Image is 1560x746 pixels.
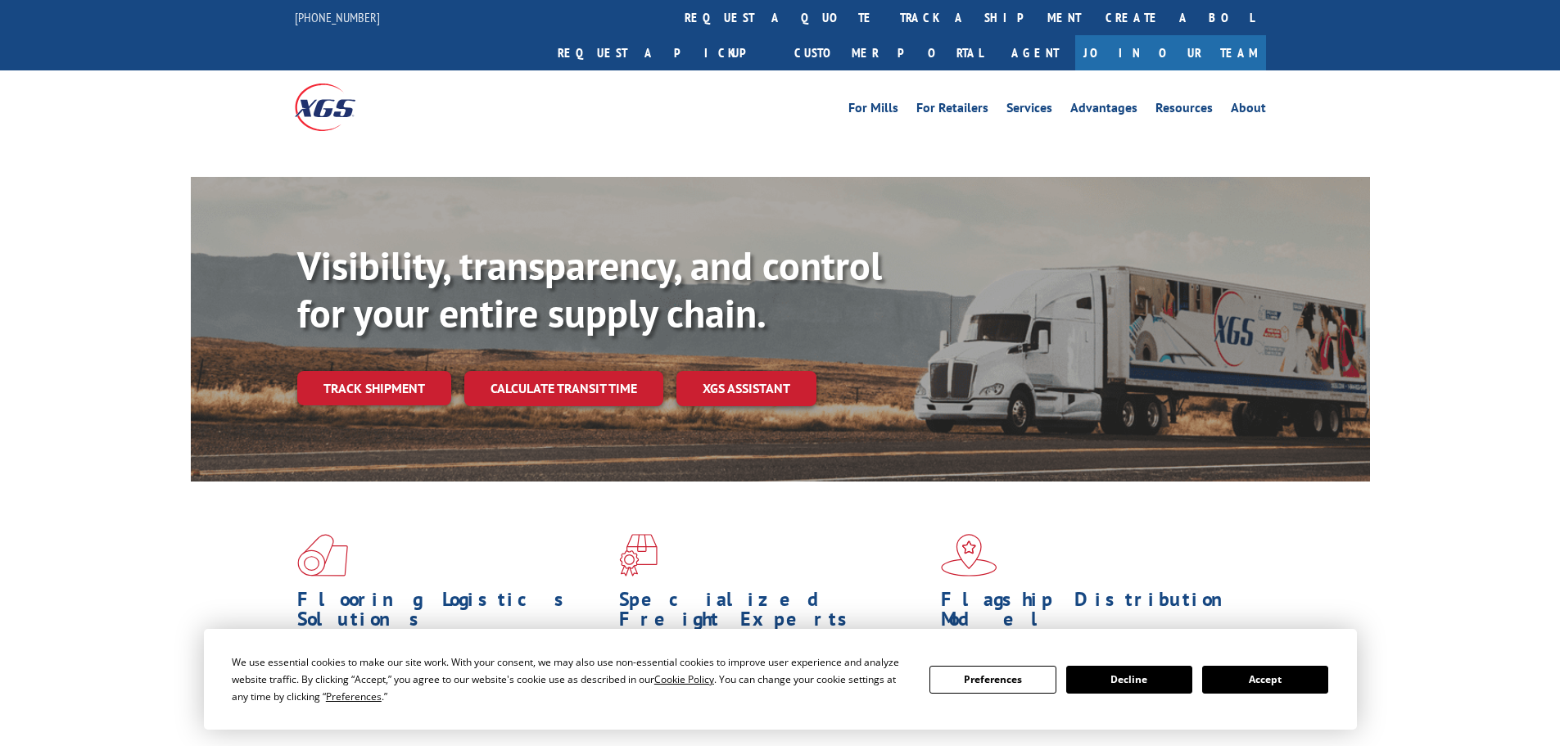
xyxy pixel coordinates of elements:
[916,102,988,120] a: For Retailers
[297,371,451,405] a: Track shipment
[1075,35,1266,70] a: Join Our Team
[676,371,816,406] a: XGS ASSISTANT
[1202,666,1328,694] button: Accept
[941,534,997,576] img: xgs-icon-flagship-distribution-model-red
[1070,102,1137,120] a: Advantages
[941,590,1250,637] h1: Flagship Distribution Model
[204,629,1357,730] div: Cookie Consent Prompt
[995,35,1075,70] a: Agent
[782,35,995,70] a: Customer Portal
[1231,102,1266,120] a: About
[848,102,898,120] a: For Mills
[295,9,380,25] a: [PHONE_NUMBER]
[929,666,1056,694] button: Preferences
[297,240,882,338] b: Visibility, transparency, and control for your entire supply chain.
[619,590,929,637] h1: Specialized Freight Experts
[1155,102,1213,120] a: Resources
[232,653,910,705] div: We use essential cookies to make our site work. With your consent, we may also use non-essential ...
[654,672,714,686] span: Cookie Policy
[297,590,607,637] h1: Flooring Logistics Solutions
[619,534,658,576] img: xgs-icon-focused-on-flooring-red
[1006,102,1052,120] a: Services
[464,371,663,406] a: Calculate transit time
[297,534,348,576] img: xgs-icon-total-supply-chain-intelligence-red
[545,35,782,70] a: Request a pickup
[326,689,382,703] span: Preferences
[1066,666,1192,694] button: Decline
